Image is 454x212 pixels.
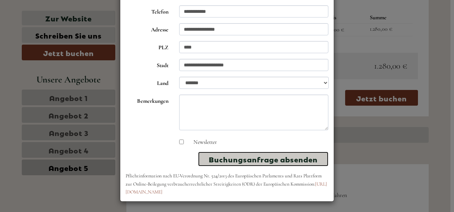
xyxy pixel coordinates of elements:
label: Stadt [120,59,174,70]
label: Newsletter [186,138,217,146]
label: Land [120,77,174,87]
small: Pflichtinformation nach EU-Verordnung Nr. 524/2013 des Europäischen Parlaments und Rats Plattform... [126,173,327,195]
label: PLZ [120,41,174,52]
button: Buchungsanfrage absenden [198,152,328,166]
label: Bemerkungen [120,95,174,105]
label: Adresse [120,23,174,34]
label: Telefon [120,5,174,16]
